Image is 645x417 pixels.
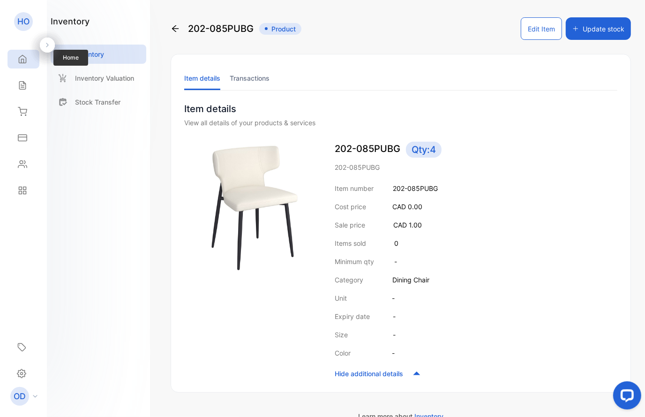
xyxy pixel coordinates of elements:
[75,97,120,107] p: Stock Transfer
[75,49,104,59] p: Inventory
[335,330,348,340] p: Size
[606,378,645,417] iframe: LiveChat chat widget
[335,162,617,172] p: 202-085PUBG
[335,142,617,158] p: 202-085PUBG
[335,275,363,285] p: Category
[17,15,30,28] p: HO
[14,390,26,402] p: OD
[53,50,88,66] span: Home
[51,92,146,112] a: Stock Transfer
[521,17,562,40] button: Edit Item
[75,73,134,83] p: Inventory Valuation
[392,275,429,285] p: Dining Chair
[51,15,90,28] h1: inventory
[184,142,316,273] img: item
[394,257,397,266] p: -
[335,293,347,303] p: Unit
[335,311,370,321] p: Expiry date
[335,220,365,230] p: Sale price
[393,221,422,229] span: CAD 1.00
[393,311,396,321] p: -
[335,369,403,379] p: Hide additional details
[393,330,396,340] p: -
[230,66,270,90] li: Transactions
[51,68,146,88] a: Inventory Valuation
[51,45,146,64] a: Inventory
[335,238,366,248] p: Items sold
[335,183,374,193] p: Item number
[392,348,395,358] p: -
[406,142,442,158] span: Qty: 4
[335,257,374,266] p: Minimum qty
[392,203,422,211] span: CAD 0.00
[392,293,395,303] p: -
[394,238,398,248] p: 0
[184,66,220,90] li: Item details
[171,17,301,40] div: 202-085PUBG
[259,23,301,35] span: Product
[335,202,366,212] p: Cost price
[335,348,351,358] p: Color
[184,102,617,116] p: Item details
[184,118,617,128] div: View all details of your products & services
[566,17,631,40] button: Update stock
[393,183,438,193] p: 202-085PUBG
